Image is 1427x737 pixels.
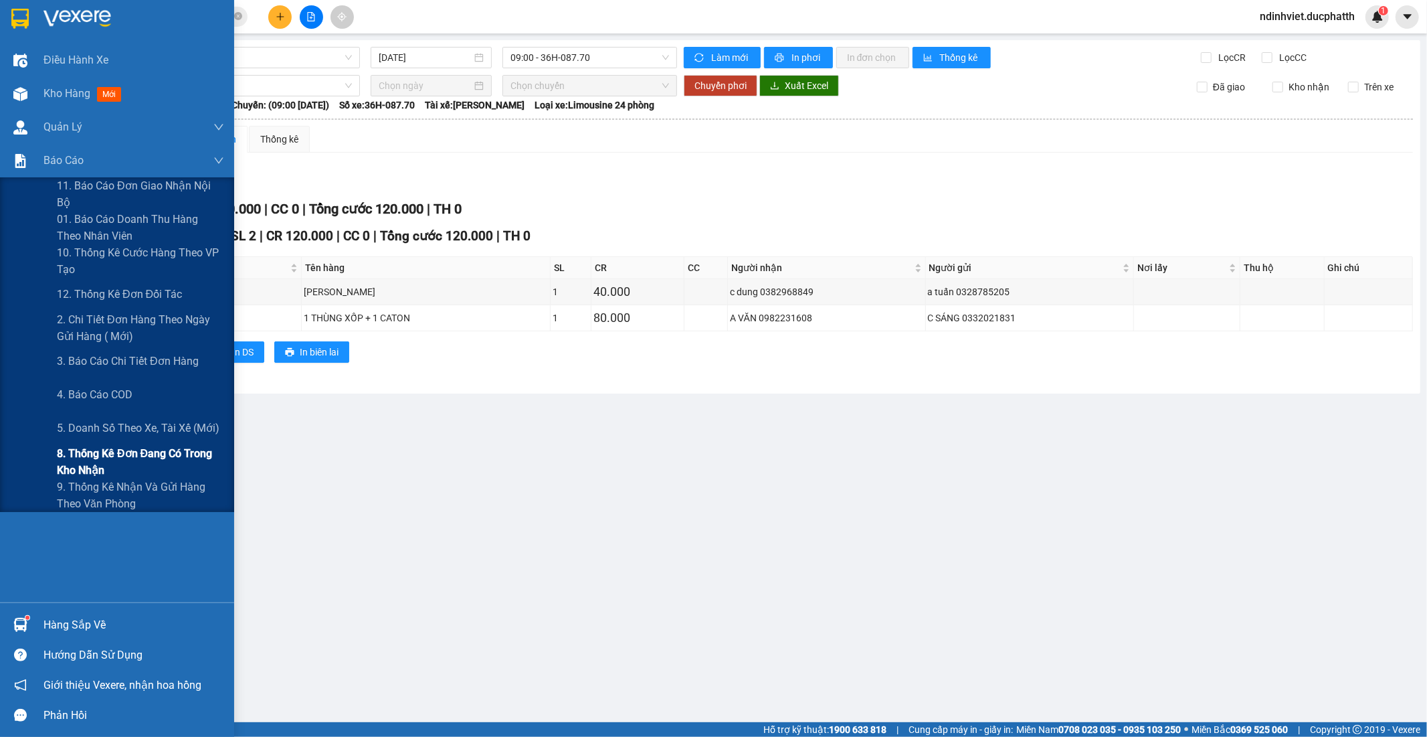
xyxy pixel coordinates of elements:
[339,98,415,112] span: Số xe: 36H-087.70
[276,12,285,21] span: plus
[1353,725,1362,734] span: copyright
[13,618,27,632] img: warehouse-icon
[43,706,224,726] div: Phản hồi
[785,78,828,93] span: Xuất Excel
[731,260,912,275] span: Người nhận
[553,311,589,325] div: 1
[213,155,224,166] span: down
[1184,727,1188,732] span: ⚪️
[1359,80,1399,94] span: Trên xe
[271,201,299,217] span: CC 0
[207,341,264,363] button: printerIn DS
[551,257,591,279] th: SL
[535,98,654,112] span: Loại xe: Limousine 24 phòng
[694,53,706,64] span: sync
[425,98,525,112] span: Tài xế: [PERSON_NAME]
[759,75,839,96] button: downloadXuất Excel
[1192,722,1288,737] span: Miền Bắc
[928,284,1132,299] div: a tuấn 0328785205
[496,228,500,244] span: |
[13,87,27,101] img: warehouse-icon
[57,211,224,244] span: 01. Báo cáo doanh thu hàng theo nhân viên
[684,75,757,96] button: Chuyển phơi
[234,12,242,20] span: close-circle
[1381,6,1386,15] span: 1
[829,724,886,735] strong: 1900 633 818
[913,47,991,68] button: bar-chartThống kê
[337,12,347,21] span: aim
[711,50,750,65] span: Làm mới
[260,132,298,147] div: Thống kê
[14,709,27,722] span: message
[1214,50,1248,65] span: Lọc CR
[57,244,224,278] span: 10. Thống kê cước hàng theo VP tạo
[379,50,472,65] input: 12/10/2025
[285,347,294,358] span: printer
[764,47,833,68] button: printerIn phơi
[43,645,224,665] div: Hướng dẫn sử dụng
[730,311,923,325] div: A VĂN 0982231608
[553,284,589,299] div: 1
[593,309,682,327] div: 80.000
[304,284,548,299] div: [PERSON_NAME]
[57,177,224,211] span: 11. Báo cáo đơn giao nhận nội bộ
[231,98,329,112] span: Chuyến: (09:00 [DATE])
[25,616,29,620] sup: 1
[43,118,82,135] span: Quản Lý
[57,353,199,370] span: 3. Báo cáo chi tiết đơn hàng
[1137,260,1226,275] span: Nơi lấy
[1325,257,1413,279] th: Ghi chú
[57,311,224,345] span: 2. Chi tiết đơn hàng theo ngày gửi hàng ( mới)
[1058,724,1181,735] strong: 0708 023 035 - 0935 103 250
[330,5,354,29] button: aim
[730,284,923,299] div: c dung 0382968849
[57,286,182,303] span: 12. Thống kê đơn đối tác
[234,11,242,23] span: close-circle
[1396,5,1419,29] button: caret-down
[836,47,909,68] button: In đơn chọn
[791,50,822,65] span: In phơi
[231,228,256,244] span: SL 2
[923,53,935,64] span: bar-chart
[379,78,472,93] input: Chọn ngày
[763,722,886,737] span: Hỗ trợ kỹ thuật:
[306,12,316,21] span: file-add
[337,228,340,244] span: |
[1298,722,1300,737] span: |
[13,54,27,68] img: warehouse-icon
[14,679,27,691] span: notification
[97,87,121,102] span: mới
[1283,80,1335,94] span: Kho nhận
[503,228,531,244] span: TH 0
[43,52,108,68] span: Điều hành xe
[1230,724,1288,735] strong: 0369 525 060
[304,311,548,325] div: 1 THÙNG XỐP + 1 CATON
[510,48,668,68] span: 09:00 - 36H-087.70
[14,649,27,661] span: question-circle
[427,201,430,217] span: |
[57,386,132,403] span: 4. Báo cáo COD
[684,257,728,279] th: CC
[434,201,462,217] span: TH 0
[266,228,333,244] span: CR 120.000
[1371,11,1384,23] img: icon-new-feature
[1379,6,1388,15] sup: 1
[373,228,377,244] span: |
[909,722,1013,737] span: Cung cấp máy in - giấy in:
[13,154,27,168] img: solution-icon
[684,47,761,68] button: syncLàm mới
[1240,257,1325,279] th: Thu hộ
[43,152,84,169] span: Báo cáo
[260,228,263,244] span: |
[302,201,306,217] span: |
[13,120,27,135] img: warehouse-icon
[268,5,292,29] button: plus
[1402,11,1414,23] span: caret-down
[302,257,551,279] th: Tên hàng
[57,420,219,436] span: 5. Doanh số theo xe, tài xế (mới)
[928,311,1132,325] div: C SÁNG 0332021831
[309,201,423,217] span: Tổng cước 120.000
[343,228,370,244] span: CC 0
[43,87,90,100] span: Kho hàng
[300,345,339,359] span: In biên lai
